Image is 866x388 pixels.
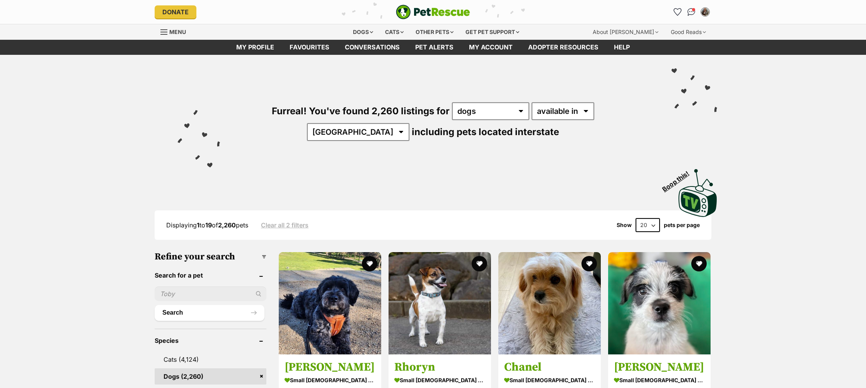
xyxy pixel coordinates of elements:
div: Dogs [348,24,378,40]
div: Good Reads [665,24,711,40]
a: Clear all 2 filters [261,222,309,229]
a: Help [606,40,638,55]
label: pets per page [664,222,700,228]
img: Chanel - Pomeranian x Poodle Dog [498,252,601,354]
input: Toby [155,286,266,301]
span: Show [617,222,632,228]
h3: [PERSON_NAME] [285,360,375,375]
strong: small [DEMOGRAPHIC_DATA] Dog [614,375,705,386]
h3: [PERSON_NAME] [614,360,705,375]
header: Species [155,337,266,344]
button: favourite [472,256,487,271]
img: Freddy - Mixed breed Dog [608,252,711,354]
strong: 1 [197,221,199,229]
span: including pets located interstate [412,126,559,137]
span: Furreal! You've found 2,260 listings for [272,105,450,117]
strong: 19 [205,221,212,229]
img: Rhoryn - Fox Terrier Dog [389,252,491,354]
span: Displaying to of pets [166,221,248,229]
strong: small [DEMOGRAPHIC_DATA] Dog [394,375,485,386]
a: Menu [160,24,191,38]
button: My account [699,6,711,18]
img: logo-e224e6f780fb5917bec1dbf3a21bbac754714ae5b6737aabdf751b685950b380.svg [396,5,470,19]
a: Pet alerts [407,40,461,55]
a: Favourites [671,6,684,18]
a: Donate [155,5,196,19]
button: favourite [581,256,597,271]
a: Favourites [282,40,337,55]
a: My profile [228,40,282,55]
button: favourite [362,256,377,271]
div: Get pet support [460,24,525,40]
img: chat-41dd97257d64d25036548639549fe6c8038ab92f7586957e7f3b1b290dea8141.svg [687,8,696,16]
a: Conversations [685,6,697,18]
a: My account [461,40,520,55]
div: Other pets [410,24,459,40]
button: favourite [691,256,707,271]
header: Search for a pet [155,272,266,279]
div: Cats [380,24,409,40]
a: Boop this! [678,162,717,219]
img: PetRescue TV logo [678,169,717,217]
h3: Refine your search [155,251,266,262]
button: Search [155,305,264,320]
span: Boop this! [661,165,697,193]
h3: Chanel [504,360,595,375]
strong: 2,260 [218,221,236,229]
div: About [PERSON_NAME] [587,24,664,40]
ul: Account quick links [671,6,711,18]
a: conversations [337,40,407,55]
img: Romeo Valenti - Maltese x Poodle Dog [279,252,381,354]
a: Cats (4,124) [155,351,266,368]
h3: Rhoryn [394,360,485,375]
a: PetRescue [396,5,470,19]
strong: small [DEMOGRAPHIC_DATA] Dog [285,375,375,386]
a: Dogs (2,260) [155,368,266,385]
img: Claire Dwyer profile pic [701,8,709,16]
a: Adopter resources [520,40,606,55]
strong: small [DEMOGRAPHIC_DATA] Dog [504,375,595,386]
span: Menu [169,29,186,35]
